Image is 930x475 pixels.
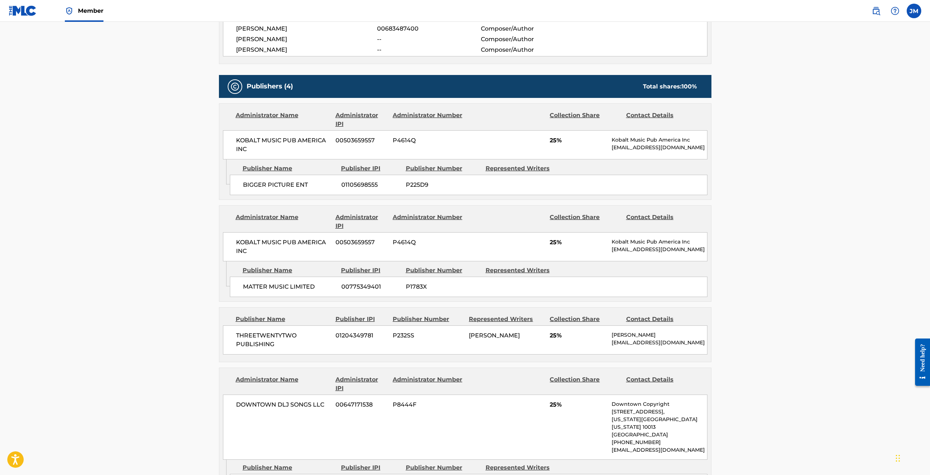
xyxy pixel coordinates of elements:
span: 00775349401 [341,282,400,291]
div: Publisher Number [406,164,480,173]
span: Member [78,7,103,15]
div: Publisher Number [406,463,480,472]
div: Administrator Name [236,111,330,128]
div: Administrator Number [393,111,463,128]
span: 25% [550,331,606,340]
p: [GEOGRAPHIC_DATA] [612,431,707,439]
div: Administrator IPI [335,213,387,230]
div: Represented Writers [486,463,560,472]
div: Publisher Number [406,266,480,275]
span: 25% [550,238,606,247]
span: [PERSON_NAME] [236,24,377,33]
div: Contact Details [626,315,697,324]
p: Kobalt Music Pub America Inc [612,136,707,144]
img: Top Rightsholder [65,7,74,15]
iframe: Chat Widget [894,440,930,475]
div: Drag [896,447,900,469]
span: THREETWENTYTWO PUBLISHING [236,331,330,349]
span: [PERSON_NAME] [469,332,520,339]
iframe: Resource Center [910,333,930,392]
span: 01204349781 [335,331,387,340]
span: Composer/Author [481,24,575,33]
span: Composer/Author [481,45,575,54]
div: Administrator IPI [335,111,387,128]
p: Kobalt Music Pub America Inc [612,238,707,246]
span: 00683487400 [377,24,480,33]
div: Administrator IPI [335,375,387,393]
div: Publisher Number [393,315,463,324]
div: Represented Writers [486,164,560,173]
span: P225D9 [406,181,480,189]
div: Publisher Name [243,463,335,472]
span: DOWNTOWN DLJ SONGS LLC [236,400,330,409]
div: Contact Details [626,375,697,393]
span: 100 % [682,83,697,90]
div: Collection Share [550,213,620,230]
span: P8444F [393,400,463,409]
img: MLC Logo [9,5,37,16]
div: Publisher IPI [335,315,387,324]
span: 00503659557 [335,238,387,247]
div: Administrator Name [236,375,330,393]
span: 00647171538 [335,400,387,409]
span: 25% [550,400,606,409]
p: Downtown Copyright [612,400,707,408]
div: Total shares: [643,82,697,91]
span: P1783X [406,282,480,291]
p: [PHONE_NUMBER] [612,439,707,446]
div: Represented Writers [469,315,544,324]
span: P4614Q [393,238,463,247]
div: User Menu [907,4,921,18]
div: Publisher IPI [341,463,400,472]
p: [EMAIL_ADDRESS][DOMAIN_NAME] [612,144,707,151]
img: search [872,7,880,15]
span: [PERSON_NAME] [236,35,377,44]
p: [PERSON_NAME] [612,331,707,339]
span: KOBALT MUSIC PUB AMERICA INC [236,238,330,256]
span: BIGGER PICTURE ENT [243,181,336,189]
p: [EMAIL_ADDRESS][DOMAIN_NAME] [612,446,707,454]
img: help [891,7,899,15]
span: MATTER MUSIC LIMITED [243,282,336,291]
div: Represented Writers [486,266,560,275]
span: P232SS [393,331,463,340]
span: [PERSON_NAME] [236,45,377,54]
div: Publisher Name [243,266,335,275]
div: Publisher IPI [341,164,400,173]
span: Composer/Author [481,35,575,44]
a: Public Search [869,4,883,18]
p: [EMAIL_ADDRESS][DOMAIN_NAME] [612,246,707,253]
span: KOBALT MUSIC PUB AMERICA INC [236,136,330,154]
div: Collection Share [550,375,620,393]
h5: Publishers (4) [247,82,293,91]
span: -- [377,45,480,54]
div: Administrator Number [393,375,463,393]
span: 01105698555 [341,181,400,189]
div: Publisher IPI [341,266,400,275]
p: [STREET_ADDRESS], [612,408,707,416]
div: Administrator Name [236,213,330,230]
span: 00503659557 [335,136,387,145]
div: Publisher Name [243,164,335,173]
p: [US_STATE][GEOGRAPHIC_DATA][US_STATE] 10013 [612,416,707,431]
div: Collection Share [550,315,620,324]
span: -- [377,35,480,44]
div: Contact Details [626,213,697,230]
span: P4614Q [393,136,463,145]
div: Help [888,4,902,18]
div: Collection Share [550,111,620,128]
div: Publisher Name [236,315,330,324]
div: Administrator Number [393,213,463,230]
span: 25% [550,136,606,145]
img: Publishers [231,82,239,91]
div: Contact Details [626,111,697,128]
p: [EMAIL_ADDRESS][DOMAIN_NAME] [612,339,707,347]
